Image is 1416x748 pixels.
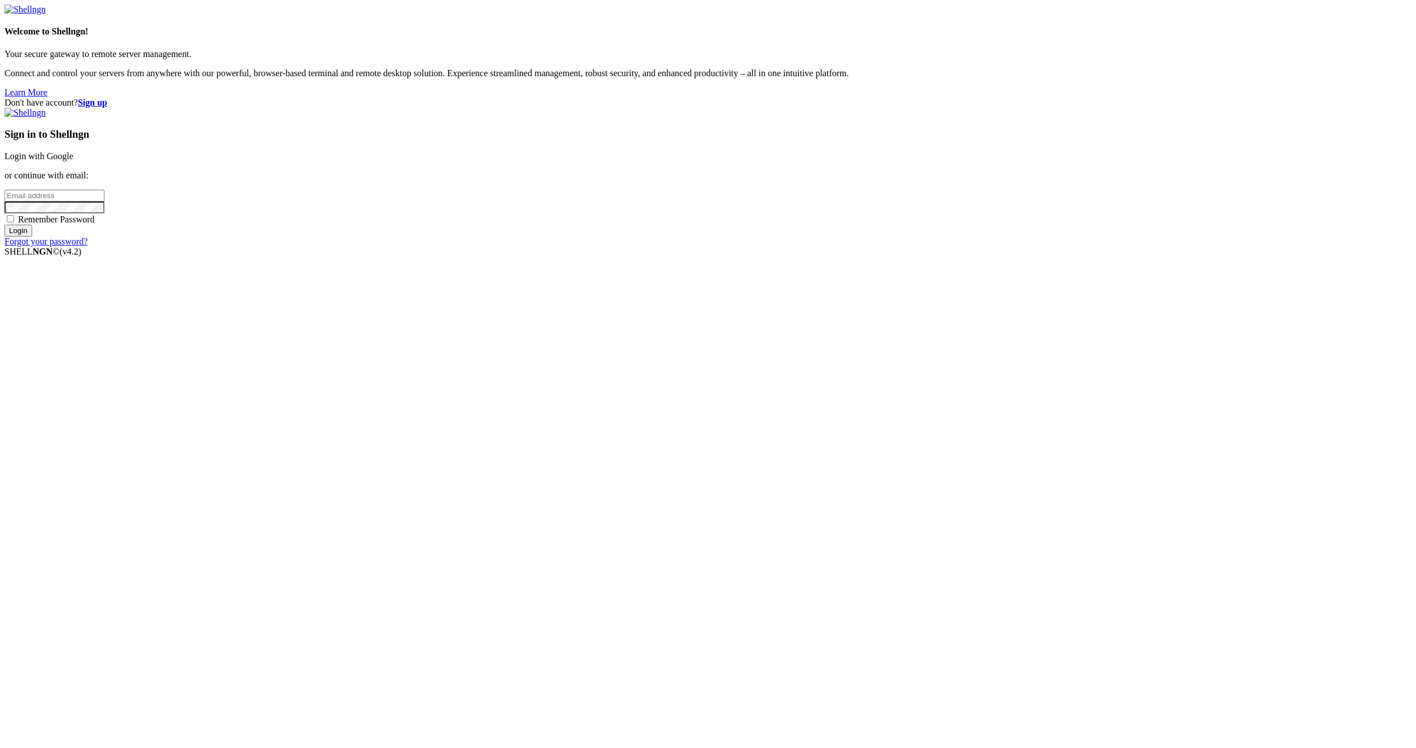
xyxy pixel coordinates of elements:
[7,215,14,222] input: Remember Password
[5,237,87,246] a: Forgot your password?
[5,88,47,97] a: Learn More
[60,247,82,256] span: 4.2.0
[18,215,95,224] span: Remember Password
[78,98,107,107] a: Sign up
[5,225,32,237] input: Login
[5,190,104,202] input: Email address
[5,247,81,256] span: SHELL ©
[5,27,1411,37] h4: Welcome to Shellngn!
[33,247,53,256] b: NGN
[5,128,1411,141] h3: Sign in to Shellngn
[5,151,73,161] a: Login with Google
[5,108,46,118] img: Shellngn
[5,49,1411,59] p: Your secure gateway to remote server management.
[5,5,46,15] img: Shellngn
[5,98,1411,108] div: Don't have account?
[5,170,1411,181] p: or continue with email:
[5,68,1411,78] p: Connect and control your servers from anywhere with our powerful, browser-based terminal and remo...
